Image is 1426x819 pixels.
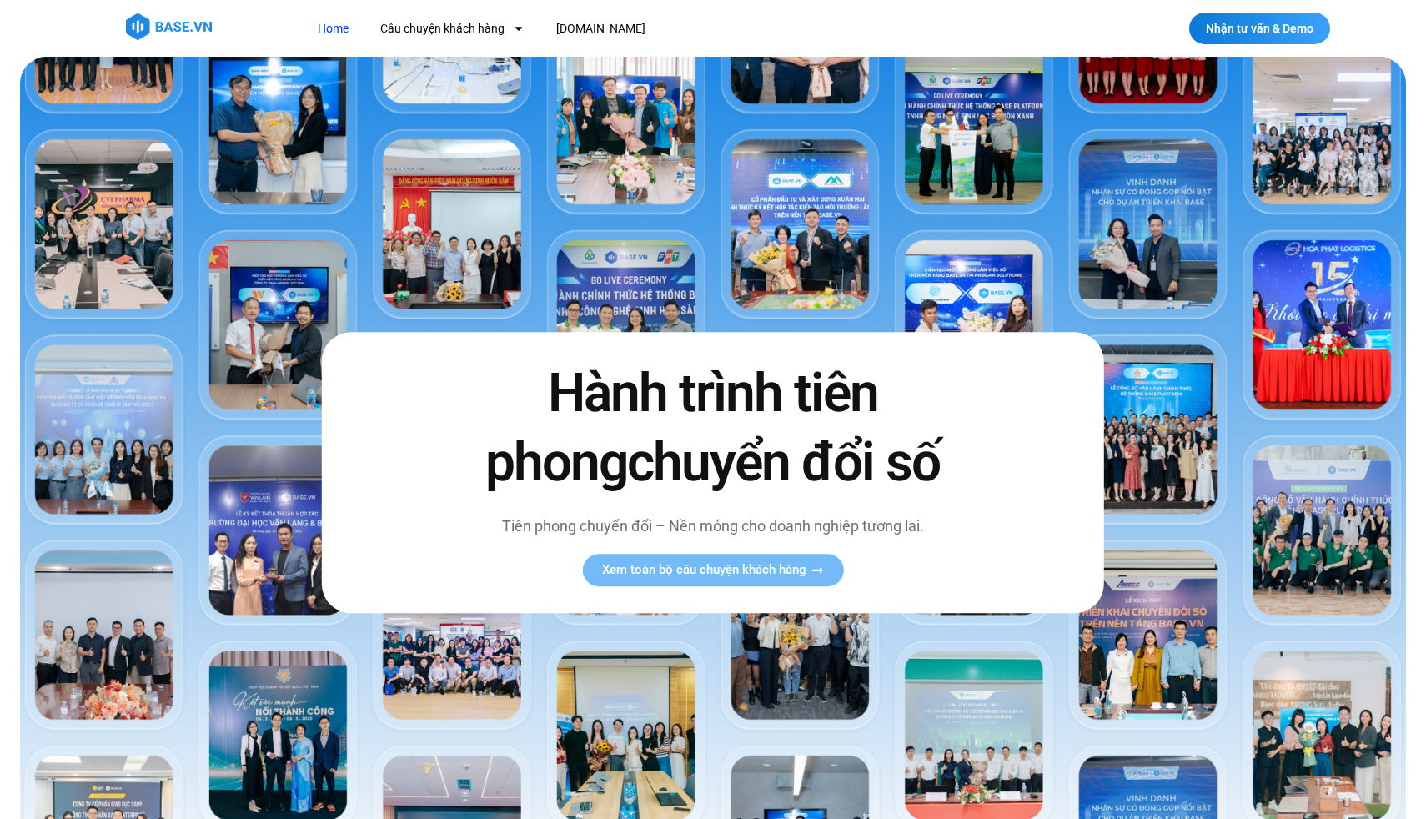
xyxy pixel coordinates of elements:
[1189,13,1330,44] a: Nhận tư vấn & Demo
[602,564,806,576] span: Xem toàn bộ câu chuyện khách hàng
[305,13,952,44] nav: Menu
[582,554,843,586] a: Xem toàn bộ câu chuyện khách hàng
[1206,23,1313,34] span: Nhận tư vấn & Demo
[627,432,940,495] span: chuyển đổi số
[450,359,976,497] h2: Hành trình tiên phong
[368,13,537,44] a: Câu chuyện khách hàng
[450,515,976,537] p: Tiên phong chuyển đổi – Nền móng cho doanh nghiệp tương lai.
[305,13,361,44] a: Home
[544,13,658,44] a: [DOMAIN_NAME]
